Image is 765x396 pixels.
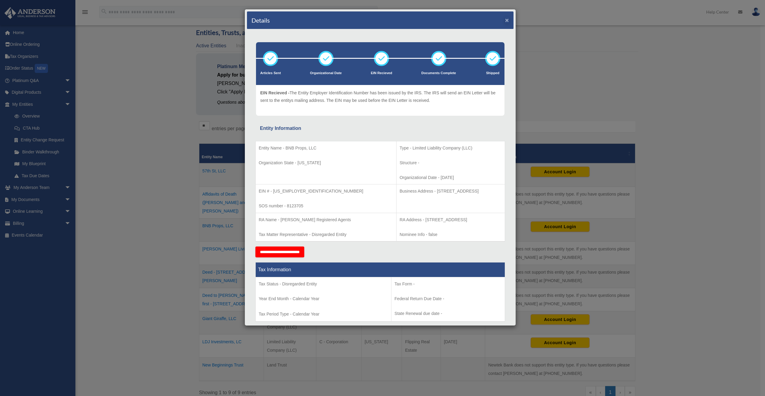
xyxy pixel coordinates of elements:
[259,295,388,303] p: Year End Month - Calendar Year
[259,159,393,167] p: Organization State - [US_STATE]
[400,159,502,167] p: Structure -
[371,70,392,76] p: EIN Recieved
[260,89,500,104] p: The Entity Employer Identification Number has been issued by the IRS. The IRS will send an EIN Le...
[259,231,393,238] p: Tax Matter Representative - Disregarded Entity
[260,70,281,76] p: Articles Sent
[400,231,502,238] p: Nominee Info - false
[400,144,502,152] p: Type - Limited Liability Company (LLC)
[394,280,502,288] p: Tax Form -
[256,277,391,322] td: Tax Period Type - Calendar Year
[485,70,500,76] p: Shipped
[259,144,393,152] p: Entity Name - BNB Props, LLC
[259,280,388,288] p: Tax Status - Disregarded Entity
[260,90,289,95] span: EIN Recieved -
[394,295,502,303] p: Federal Return Due Date -
[259,202,393,210] p: SOS number - 8123705
[400,174,502,181] p: Organizational Date - [DATE]
[505,17,509,23] button: ×
[394,310,502,317] p: State Renewal due date -
[251,16,270,24] h4: Details
[259,187,393,195] p: EIN # - [US_EMPLOYER_IDENTIFICATION_NUMBER]
[259,216,393,224] p: RA Name - [PERSON_NAME] Registered Agents
[400,216,502,224] p: RA Address - [STREET_ADDRESS]
[256,262,505,277] th: Tax Information
[421,70,456,76] p: Documents Complete
[400,187,502,195] p: Business Address - [STREET_ADDRESS]
[310,70,342,76] p: Organizational Date
[260,124,501,133] div: Entity Information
